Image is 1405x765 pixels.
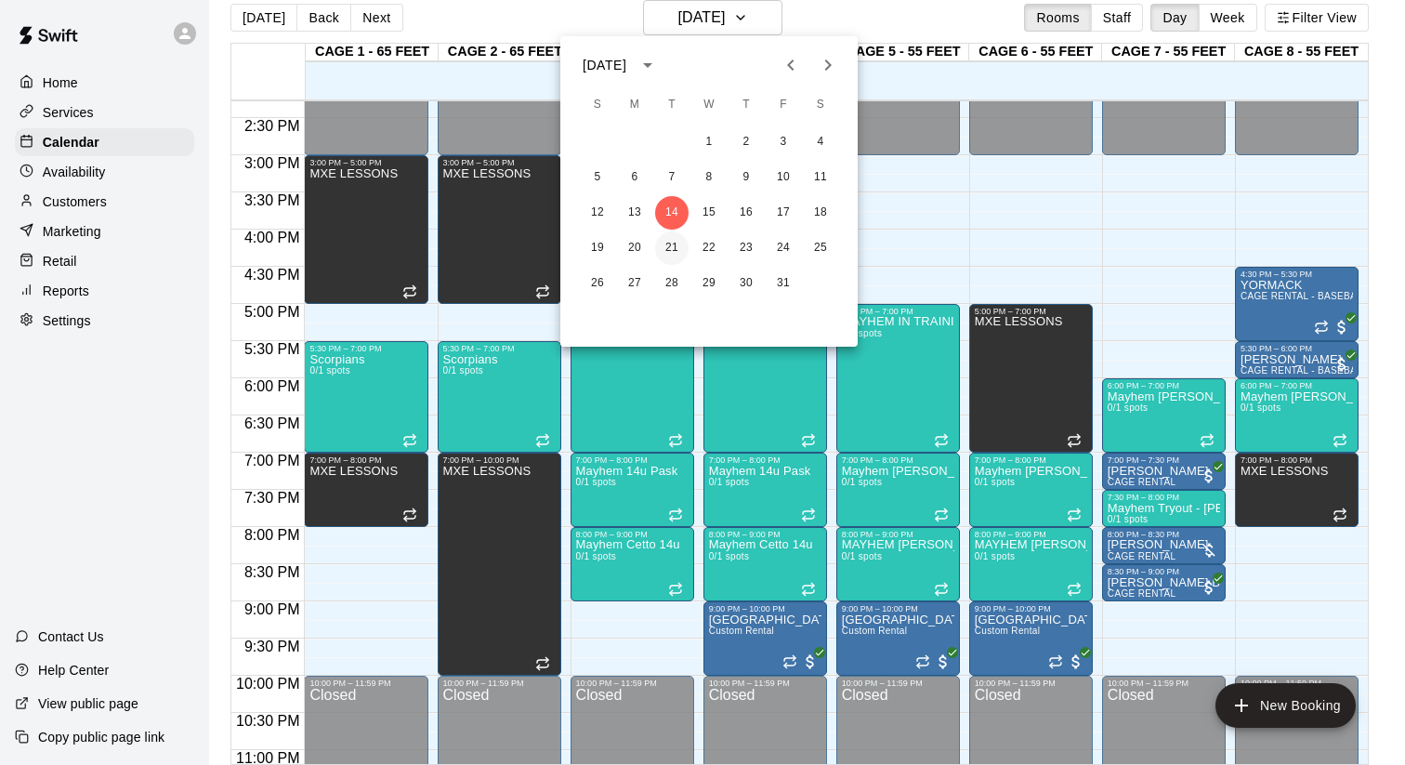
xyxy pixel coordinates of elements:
button: 3 [767,125,800,159]
button: 7 [655,161,689,194]
button: calendar view is open, switch to year view [632,49,663,81]
span: Thursday [729,86,763,124]
button: 30 [729,267,763,300]
button: 27 [618,267,651,300]
button: 1 [692,125,726,159]
button: 4 [804,125,837,159]
button: 19 [581,231,614,265]
button: 17 [767,196,800,230]
button: 22 [692,231,726,265]
button: 11 [804,161,837,194]
button: 18 [804,196,837,230]
button: 15 [692,196,726,230]
button: 16 [729,196,763,230]
button: 29 [692,267,726,300]
button: 6 [618,161,651,194]
span: Monday [618,86,651,124]
button: 10 [767,161,800,194]
button: Next month [809,46,847,84]
button: 24 [767,231,800,265]
span: Friday [767,86,800,124]
button: 25 [804,231,837,265]
button: 12 [581,196,614,230]
button: 26 [581,267,614,300]
button: 2 [729,125,763,159]
span: Saturday [804,86,837,124]
span: Wednesday [692,86,726,124]
button: 14 [655,196,689,230]
button: 23 [729,231,763,265]
button: 9 [729,161,763,194]
button: 21 [655,231,689,265]
button: Previous month [772,46,809,84]
span: Sunday [581,86,614,124]
button: 5 [581,161,614,194]
button: 13 [618,196,651,230]
button: 20 [618,231,651,265]
span: Tuesday [655,86,689,124]
button: 8 [692,161,726,194]
button: 31 [767,267,800,300]
div: [DATE] [583,56,626,75]
button: 28 [655,267,689,300]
